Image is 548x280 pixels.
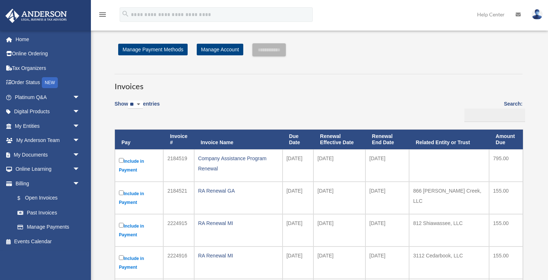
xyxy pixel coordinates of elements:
a: My Documentsarrow_drop_down [5,147,91,162]
td: 812 Shiawassee, LLC [409,214,489,247]
input: Include in Payment [119,255,124,260]
th: Invoice #: activate to sort column ascending [163,130,194,149]
span: arrow_drop_down [73,176,87,191]
th: Renewal End Date: activate to sort column ascending [365,130,409,149]
span: arrow_drop_down [73,90,87,105]
a: Manage Account [197,44,243,55]
td: [DATE] [313,182,365,214]
td: 2184521 [163,182,194,214]
td: [DATE] [283,149,313,182]
div: RA Renewal GA [198,186,279,196]
a: $Open Invoices [10,191,84,206]
input: Include in Payment [119,223,124,228]
th: Renewal Effective Date: activate to sort column ascending [313,130,365,149]
a: Digital Productsarrow_drop_down [5,104,91,119]
label: Include in Payment [119,189,159,207]
a: menu [98,13,107,19]
span: arrow_drop_down [73,162,87,177]
td: [DATE] [365,214,409,247]
td: [DATE] [313,247,365,279]
td: [DATE] [283,247,313,279]
span: arrow_drop_down [73,133,87,148]
td: 2224916 [163,247,194,279]
td: [DATE] [365,182,409,214]
th: Due Date: activate to sort column ascending [283,130,313,149]
a: Online Ordering [5,47,91,61]
img: User Pic [532,9,543,20]
th: Invoice Name: activate to sort column ascending [194,130,283,149]
a: My Entitiesarrow_drop_down [5,119,91,133]
td: [DATE] [283,214,313,247]
div: Company Assistance Program Renewal [198,153,279,174]
div: RA Renewal MI [198,218,279,228]
span: arrow_drop_down [73,104,87,119]
a: Manage Payment Methods [118,44,188,55]
th: Amount Due: activate to sort column ascending [489,130,523,149]
label: Include in Payment [119,254,159,272]
td: 155.00 [489,214,523,247]
img: Anderson Advisors Platinum Portal [3,9,69,23]
a: My Anderson Teamarrow_drop_down [5,133,91,148]
label: Search: [462,99,523,122]
input: Search: [464,109,525,122]
a: Events Calendar [5,234,91,249]
td: [DATE] [365,149,409,182]
td: 2224915 [163,214,194,247]
span: arrow_drop_down [73,119,87,134]
a: Manage Payments [10,220,87,234]
input: Include in Payment [119,190,124,195]
a: Order StatusNEW [5,75,91,90]
i: menu [98,10,107,19]
a: Tax Organizers [5,61,91,75]
a: Platinum Q&Aarrow_drop_down [5,90,91,104]
td: [DATE] [365,247,409,279]
span: arrow_drop_down [73,147,87,162]
td: 155.00 [489,247,523,279]
div: NEW [42,77,58,88]
th: Pay: activate to sort column descending [115,130,163,149]
input: Include in Payment [119,158,124,163]
a: Billingarrow_drop_down [5,176,87,191]
h3: Invoices [115,74,523,92]
span: $ [21,194,25,203]
td: [DATE] [283,182,313,214]
select: Showentries [128,100,143,109]
td: 866 [PERSON_NAME] Creek, LLC [409,182,489,214]
label: Show entries [115,99,160,116]
a: Past Invoices [10,205,87,220]
td: 155.00 [489,182,523,214]
a: Online Learningarrow_drop_down [5,162,91,177]
td: [DATE] [313,149,365,182]
a: Home [5,32,91,47]
td: 795.00 [489,149,523,182]
div: RA Renewal MI [198,251,279,261]
label: Include in Payment [119,221,159,239]
th: Related Entity or Trust: activate to sort column ascending [409,130,489,149]
td: [DATE] [313,214,365,247]
i: search [121,10,129,18]
td: 2184519 [163,149,194,182]
td: 3112 Cedarbook, LLC [409,247,489,279]
label: Include in Payment [119,157,159,174]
